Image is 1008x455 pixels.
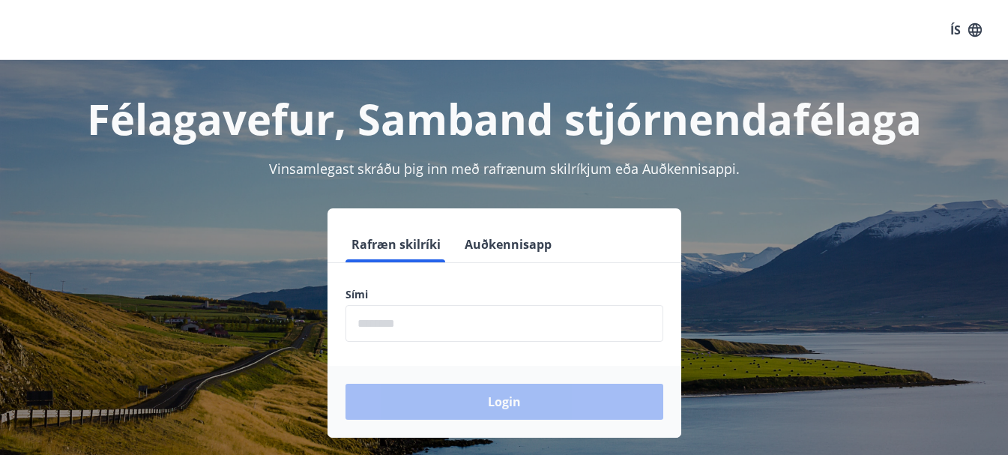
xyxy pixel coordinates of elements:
[18,90,990,147] h1: Félagavefur, Samband stjórnendafélaga
[459,226,558,262] button: Auðkennisapp
[345,287,663,302] label: Sími
[942,16,990,43] button: ÍS
[269,160,740,178] span: Vinsamlegast skráðu þig inn með rafrænum skilríkjum eða Auðkennisappi.
[345,226,447,262] button: Rafræn skilríki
